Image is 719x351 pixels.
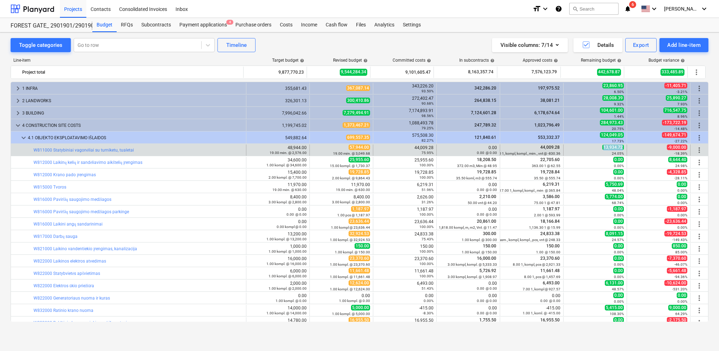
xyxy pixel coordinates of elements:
span: More actions [695,294,703,302]
small: 100.00% [419,225,434,229]
div: Toggle categories [19,41,62,50]
div: 4.1 OBJEKTO EKSPLOATAVIMO IŠLAIDOS [28,132,243,143]
small: 3.00 kompl. @ 2,800.00 [269,200,307,204]
small: 2.00 1 @ 593.99 [534,213,560,217]
a: Costs [276,18,297,32]
div: Budget [92,18,117,32]
span: 16,000.00 [476,256,497,261]
span: 44,009.28 [540,145,560,150]
small: 82.27% [422,138,434,142]
span: keyboard_arrow_right [14,97,22,105]
small: 79.25% [422,126,434,130]
span: 6,219.31 [542,182,560,187]
small: 15.00 kompl. @ 1,730.37 [330,164,370,168]
div: 2 LANDWORKS [22,95,243,106]
span: 24,833.38 [540,231,560,236]
span: 247,789.32 [474,123,497,128]
span: 23,636.44 [349,218,370,224]
span: help [362,58,368,63]
small: 19.00 mėn. @ 2,576.00 [270,151,307,155]
span: 3,586.00 [542,194,560,199]
div: Committed costs [393,58,431,63]
div: Approved costs [523,58,558,63]
a: W816000 Paviršių saugojimo medžiagos [33,197,111,202]
div: 4 CONSTRUCTION SITE COSTS [22,120,243,131]
div: 9,101,605.47 [373,67,431,78]
div: Files [352,18,370,32]
span: More actions [695,245,703,253]
div: 15,400.00 [249,170,307,180]
span: 19,728.85 [476,170,497,174]
small: 20.75% [612,127,624,131]
small: 0.00 @ 0.00 [477,188,497,192]
small: -3.21% [676,90,687,94]
button: Toggle categories [11,38,71,52]
a: Income [297,18,321,32]
small: 24.98% [675,164,687,168]
small: 1.00 @ 150.00 [536,250,560,254]
div: 3 BUILDING [22,107,243,119]
i: keyboard_arrow_down [541,5,549,13]
span: -11,405.71 [664,83,687,88]
span: help [425,58,431,63]
small: 17.00 1, kompl, kompl., mėn @ 365.84 [499,189,560,192]
small: 1,818.00 kompl, m, m2, Vnt. @ 11.47 [439,226,497,229]
span: 6 [629,1,636,8]
small: 0.00 kompl @ 0.00 [277,225,307,229]
small: 51.96% [422,188,434,192]
small: 0.00 @ 0.00 [477,151,497,155]
span: -9,000.00 [667,144,687,150]
div: Details [582,41,614,50]
span: 1,187.97 [351,206,370,212]
span: More actions [695,97,703,105]
span: 197,975.52 [537,86,560,91]
span: 367,087.14 [346,85,370,91]
span: 22,705.60 [540,157,560,162]
div: 8,400.00 [249,195,307,204]
span: 25,955.60 [349,157,370,162]
span: keyboard_arrow_down [14,121,22,130]
small: 19.00 mėn. @ 3,049.68 [333,152,370,155]
a: W812000 Laikinų kelių ir sandėliavimo aikštelių įrengimas [33,160,142,165]
span: More actions [695,269,703,278]
span: 32,924.53 [349,231,370,236]
span: More actions [695,121,703,130]
span: -1,187.97 [667,206,687,212]
div: Settings [399,18,425,32]
div: 0.00 [440,182,497,192]
small: 0.00% [614,213,624,217]
span: -149,674.71 [662,132,687,138]
a: W822000 Laikinos elektros atvedimas [33,259,106,264]
small: 1.00 kompl. @ 1,000.00 [269,250,307,253]
small: 8.96% [677,115,687,118]
div: 23,636.44 [376,219,434,229]
small: 0.00 @ 0.00 [287,213,307,216]
small: 372.00 m3, Mėn @ 48.95 [457,164,497,168]
div: 272,402.47 [376,96,434,106]
small: 19.00 mėn. @ 630.00 [272,188,307,192]
span: 342,286.20 [474,86,497,91]
small: 85.00% [675,250,687,254]
button: Visible columns:7/14 [492,38,568,52]
span: 57,944.00 [349,144,370,150]
span: 150.00 [546,244,560,248]
small: 48.04% [612,189,624,192]
div: 549,882.64 [249,135,307,140]
span: More actions [695,220,703,228]
iframe: Chat Widget [684,317,719,351]
i: notifications [624,5,631,13]
a: Analytics [370,18,399,32]
small: 363.00 1 @ 62.55 [532,164,560,168]
a: W822000 Elektros ūkio priežiūra [33,283,94,288]
span: 699,557.35 [346,135,370,140]
div: Remaining budget [581,58,621,63]
a: W833000 Bokštinio krano surinkimas / išmontavimas [33,320,135,325]
a: Purchase orders [231,18,276,32]
span: 18,166.84 [540,219,560,224]
div: 1,088,493.78 [376,121,434,130]
span: keyboard_arrow_right [14,84,22,93]
div: RFQs [117,18,137,32]
a: Payment applications4 [175,18,231,32]
div: 19,728.85 [376,170,434,180]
